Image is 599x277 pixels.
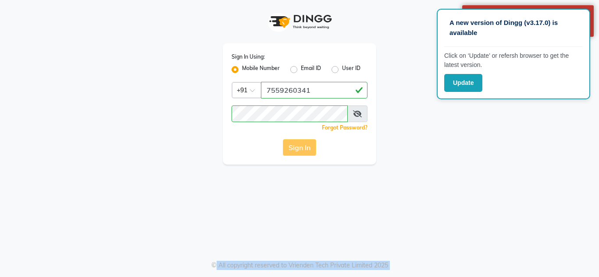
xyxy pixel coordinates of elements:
[449,18,578,38] p: A new version of Dingg (v3.17.0) is available
[322,124,367,131] a: Forgot Password?
[444,74,482,92] button: Update
[242,64,280,75] label: Mobile Number
[232,53,265,61] label: Sign In Using:
[444,51,583,70] p: Click on ‘Update’ or refersh browser to get the latest version.
[264,9,335,35] img: logo1.svg
[342,64,360,75] label: User ID
[261,82,367,98] input: Username
[301,64,321,75] label: Email ID
[232,105,348,122] input: Username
